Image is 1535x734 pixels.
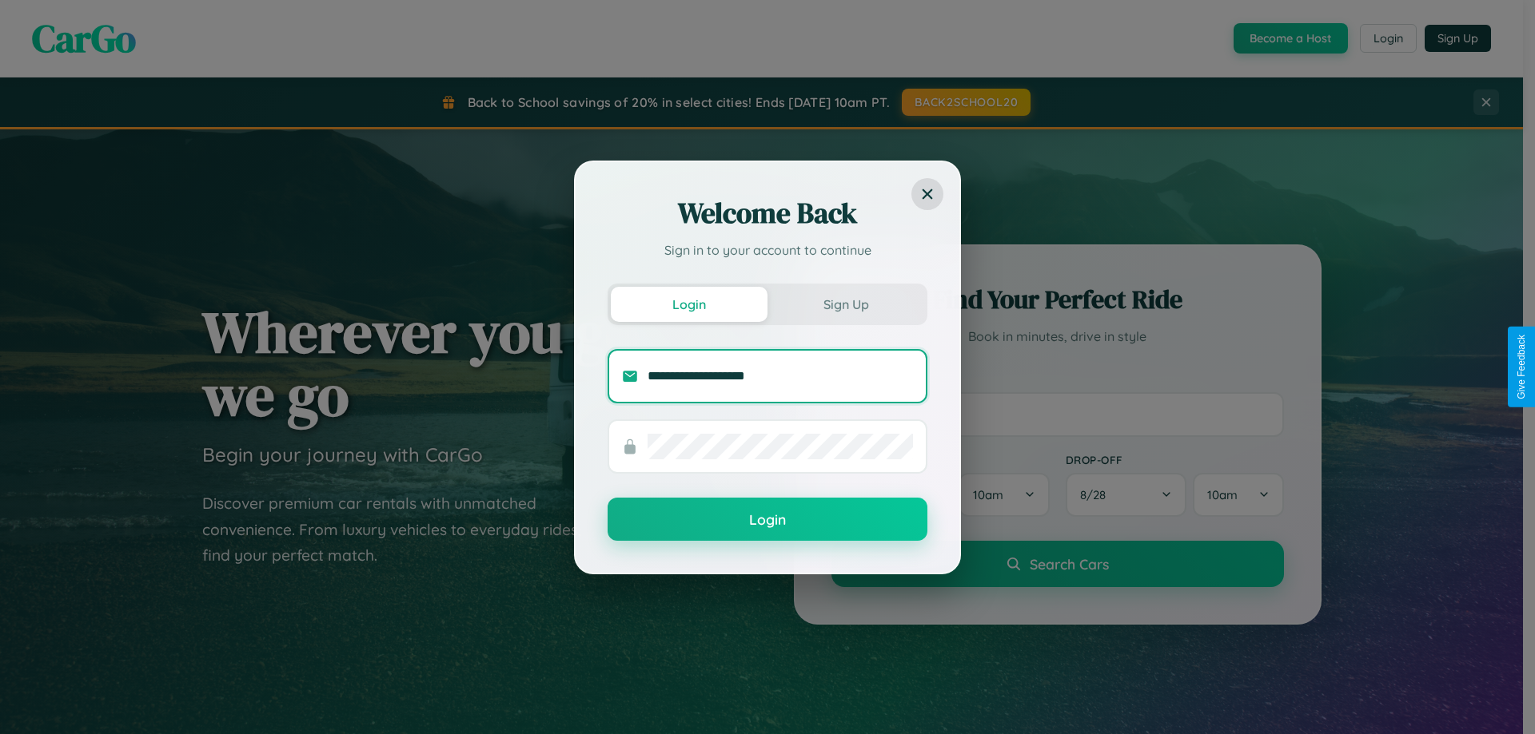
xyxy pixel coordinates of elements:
[1516,335,1527,399] div: Give Feedback
[608,498,927,541] button: Login
[611,287,767,322] button: Login
[608,240,927,260] p: Sign in to your account to continue
[608,194,927,232] h2: Welcome Back
[767,287,924,322] button: Sign Up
